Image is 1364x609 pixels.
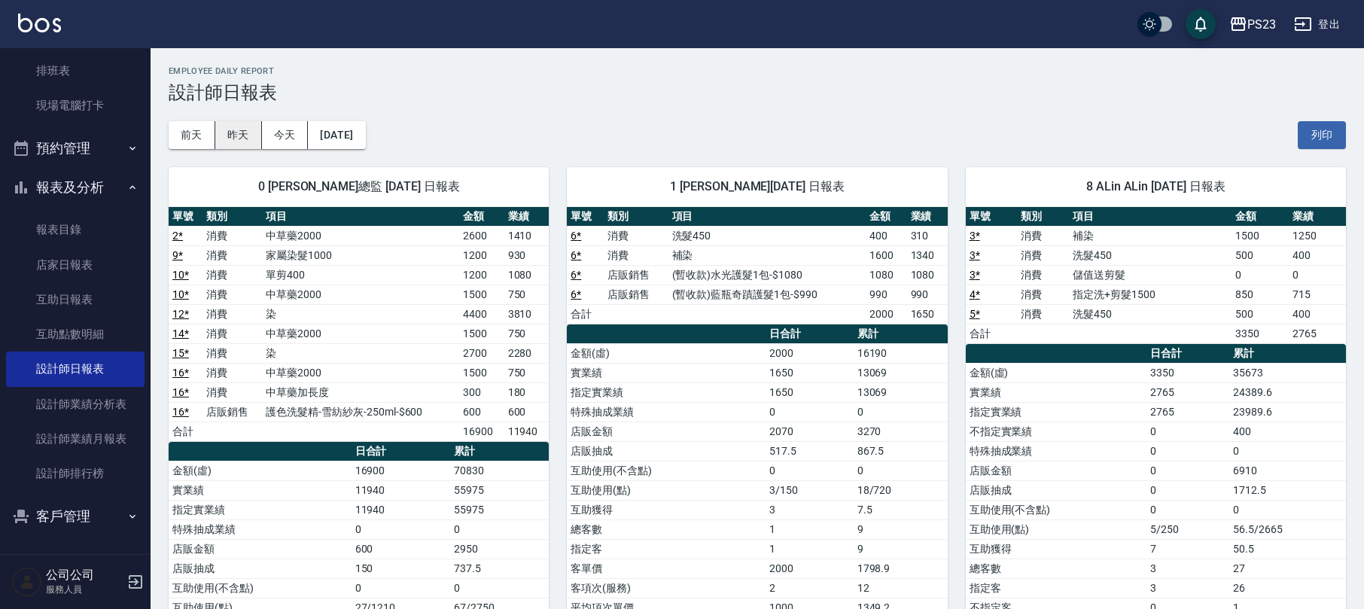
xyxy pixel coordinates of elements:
th: 單號 [567,207,604,227]
td: 0 [854,461,948,480]
td: 2600 [459,226,504,245]
td: 1080 [907,265,948,285]
th: 單號 [966,207,1018,227]
td: (暫收款)水光護髮1包-$1080 [668,265,866,285]
td: 867.5 [854,441,948,461]
td: 不指定實業績 [966,422,1147,441]
td: 店販抽成 [169,559,352,578]
td: 店販銷售 [604,265,668,285]
td: 18/720 [854,480,948,500]
td: 6910 [1229,461,1346,480]
td: 3 [1146,578,1229,598]
td: 合計 [966,324,1018,343]
td: 消費 [1017,245,1069,265]
th: 業績 [504,207,550,227]
th: 累計 [1229,344,1346,364]
td: 1650 [907,304,948,324]
td: 7.5 [854,500,948,519]
td: 1200 [459,245,504,265]
a: 互助日報表 [6,282,145,317]
th: 類別 [1017,207,1069,227]
td: 消費 [202,304,262,324]
td: 洗髮450 [1069,304,1232,324]
td: 實業績 [169,480,352,500]
td: 0 [1146,480,1229,500]
td: 消費 [202,226,262,245]
td: 600 [352,539,450,559]
td: 0 [1146,461,1229,480]
td: 1500 [459,363,504,382]
td: 990 [866,285,906,304]
td: 0 [1146,422,1229,441]
td: 400 [1229,422,1346,441]
th: 金額 [1232,207,1289,227]
td: 金額(虛) [966,363,1147,382]
td: 9 [854,519,948,539]
td: 11940 [352,480,450,500]
div: PS23 [1247,15,1276,34]
td: 0 [854,402,948,422]
a: 設計師業績分析表 [6,387,145,422]
td: 消費 [202,285,262,304]
td: 737.5 [450,559,549,578]
td: 850 [1232,285,1289,304]
td: 1650 [766,363,853,382]
td: 1500 [1232,226,1289,245]
td: 9 [854,539,948,559]
td: 750 [504,285,550,304]
td: 店販金額 [169,539,352,559]
td: 互助使用(點) [567,480,766,500]
td: 特殊抽成業績 [966,441,1147,461]
a: 報表目錄 [6,212,145,247]
td: 26 [1229,578,1346,598]
td: 消費 [1017,304,1069,324]
a: 設計師日報表 [6,352,145,386]
td: 12 [854,578,948,598]
td: 0 [1146,500,1229,519]
td: 400 [1289,245,1346,265]
td: 70830 [450,461,549,480]
button: save [1186,9,1216,39]
td: 56.5/2665 [1229,519,1346,539]
td: 180 [504,382,550,402]
th: 日合計 [1146,344,1229,364]
td: 互助使用(點) [966,519,1147,539]
table: a dense table [567,207,947,324]
td: 染 [262,343,458,363]
td: 中草藥2000 [262,324,458,343]
td: 1410 [504,226,550,245]
button: [DATE] [308,121,365,149]
td: (暫收款)藍瓶奇蹟護髮1包-$990 [668,285,866,304]
td: 2950 [450,539,549,559]
th: 類別 [202,207,262,227]
td: 金額(虛) [567,343,766,363]
td: 2765 [1146,382,1229,402]
td: 1080 [866,265,906,285]
h2: Employee Daily Report [169,66,1346,76]
td: 517.5 [766,441,853,461]
td: 2700 [459,343,504,363]
td: 2765 [1146,402,1229,422]
td: 特殊抽成業績 [567,402,766,422]
td: 消費 [202,343,262,363]
td: 0 [450,578,549,598]
td: 0 [352,578,450,598]
span: 1 [PERSON_NAME][DATE] 日報表 [585,179,929,194]
td: 中草藥2000 [262,285,458,304]
td: 消費 [202,324,262,343]
td: 1200 [459,265,504,285]
td: 指定客 [567,539,766,559]
td: 消費 [604,245,668,265]
td: 合計 [169,422,202,441]
a: 設計師業績月報表 [6,422,145,456]
td: 1250 [1289,226,1346,245]
td: 1600 [866,245,906,265]
th: 單號 [169,207,202,227]
td: 消費 [202,245,262,265]
th: 項目 [1069,207,1232,227]
td: 990 [907,285,948,304]
td: 3350 [1146,363,1229,382]
td: 店販金額 [966,461,1147,480]
td: 互助獲得 [567,500,766,519]
td: 5/250 [1146,519,1229,539]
